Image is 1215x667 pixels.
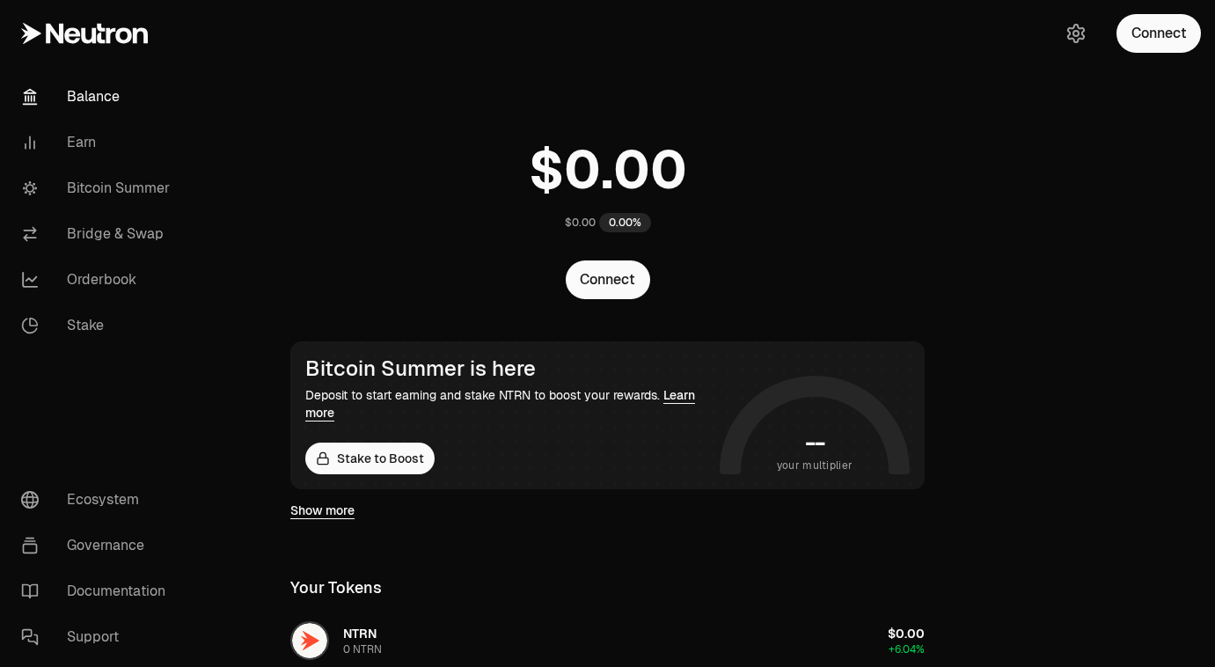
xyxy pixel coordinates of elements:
[777,457,853,474] span: your multiplier
[1116,14,1201,53] button: Connect
[7,477,190,523] a: Ecosystem
[305,356,713,381] div: Bitcoin Summer is here
[7,614,190,660] a: Support
[7,523,190,568] a: Governance
[7,568,190,614] a: Documentation
[290,502,355,519] a: Show more
[7,303,190,348] a: Stake
[566,260,650,299] button: Connect
[565,216,596,230] div: $0.00
[7,165,190,211] a: Bitcoin Summer
[290,575,382,600] div: Your Tokens
[7,257,190,303] a: Orderbook
[7,120,190,165] a: Earn
[305,386,713,421] div: Deposit to start earning and stake NTRN to boost your rewards.
[805,429,825,457] h1: --
[7,74,190,120] a: Balance
[7,211,190,257] a: Bridge & Swap
[305,443,435,474] a: Stake to Boost
[599,213,651,232] div: 0.00%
